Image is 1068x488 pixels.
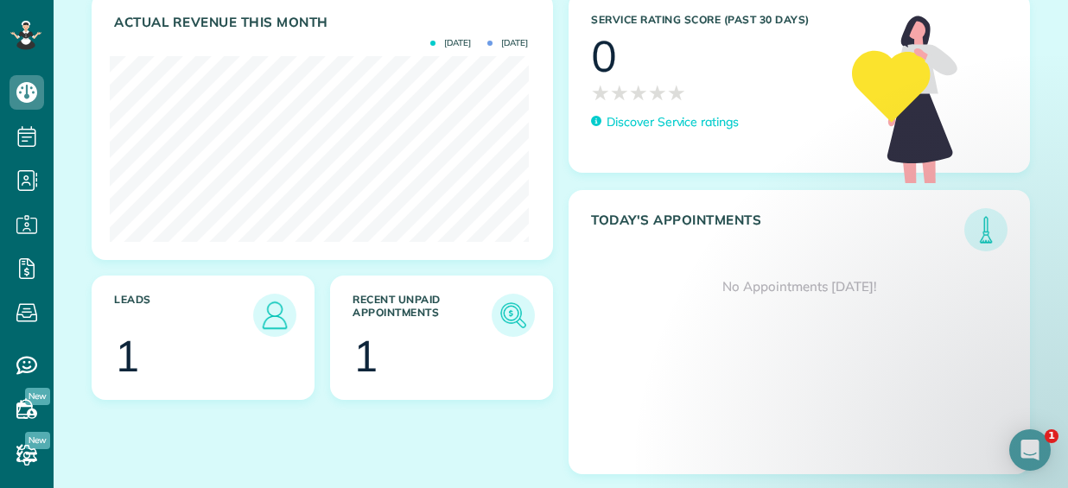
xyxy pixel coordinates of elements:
span: 1 [1045,429,1058,443]
div: No Appointments [DATE]! [569,251,1029,322]
h3: Recent unpaid appointments [353,294,492,337]
h3: Service Rating score (past 30 days) [591,14,835,26]
span: [DATE] [487,39,528,48]
iframe: Intercom live chat [1009,429,1051,471]
div: 1 [353,334,378,377]
p: Discover Service ratings [607,113,739,131]
h3: Actual Revenue this month [114,15,535,30]
h3: Leads [114,294,253,337]
div: 0 [591,35,617,78]
span: ★ [591,78,610,108]
span: ★ [629,78,648,108]
span: [DATE] [430,39,471,48]
div: 1 [114,334,140,377]
a: Discover Service ratings [591,113,739,131]
span: ★ [610,78,629,108]
h3: Today's Appointments [591,212,964,251]
span: ★ [648,78,667,108]
img: icon_unpaid_appointments-47b8ce3997adf2238b356f14209ab4cced10bd1f174958f3ca8f1d0dd7fffeee.png [496,298,531,333]
img: icon_leads-1bed01f49abd5b7fead27621c3d59655bb73ed531f8eeb49469d10e621d6b896.png [255,295,295,335]
span: ★ [667,78,686,108]
img: icon_todays_appointments-901f7ab196bb0bea1936b74009e4eb5ffbc2d2711fa7634e0d609ed5ef32b18b.png [969,212,1003,247]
